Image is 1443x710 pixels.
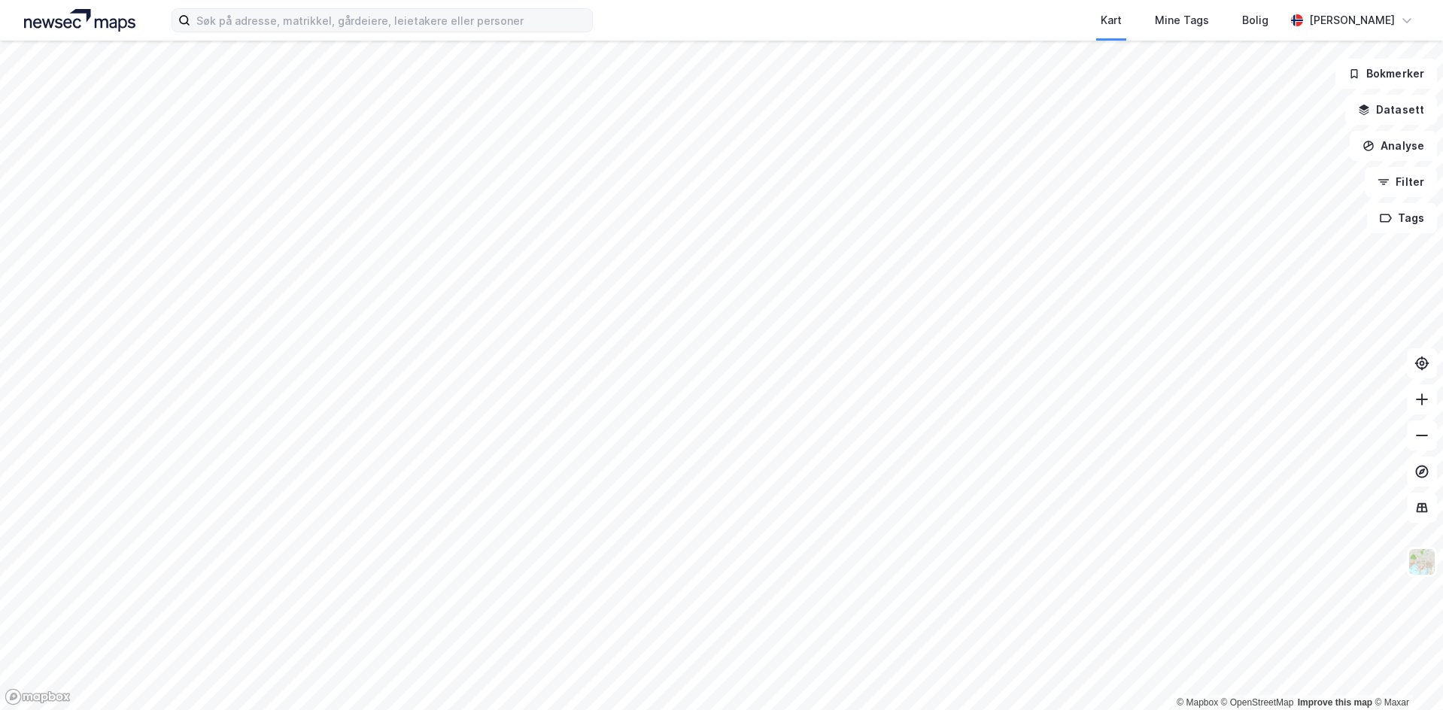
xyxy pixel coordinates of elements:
input: Søk på adresse, matrikkel, gårdeiere, leietakere eller personer [190,9,592,32]
div: Mine Tags [1155,11,1209,29]
div: Bolig [1242,11,1268,29]
div: Kart [1101,11,1122,29]
div: [PERSON_NAME] [1309,11,1395,29]
img: logo.a4113a55bc3d86da70a041830d287a7e.svg [24,9,135,32]
iframe: Chat Widget [1368,638,1443,710]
